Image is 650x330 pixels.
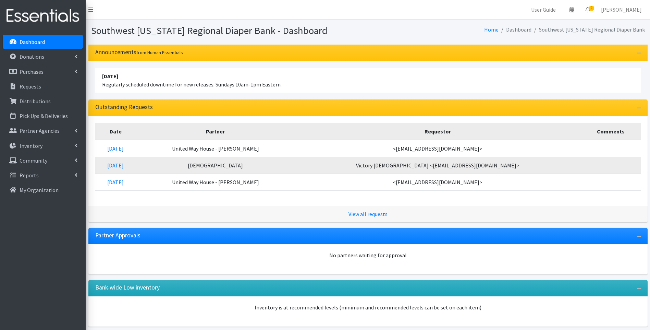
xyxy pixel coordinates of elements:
a: [DATE] [107,162,124,169]
p: Purchases [20,68,44,75]
td: <[EMAIL_ADDRESS][DOMAIN_NAME]> [295,174,580,190]
strong: [DATE] [102,73,118,80]
a: Reports [3,168,83,182]
h3: Bank-wide Low inventory [95,284,160,291]
p: Dashboard [20,38,45,45]
a: Donations [3,50,83,63]
a: Purchases [3,65,83,79]
a: [DATE] [107,179,124,186]
p: Distributions [20,98,51,105]
p: Community [20,157,47,164]
a: Home [484,26,499,33]
td: <[EMAIL_ADDRESS][DOMAIN_NAME]> [295,140,580,157]
a: Partner Agencies [3,124,83,138]
div: No partners waiting for approval [95,251,641,259]
a: [PERSON_NAME] [596,3,647,16]
li: Southwest [US_STATE] Regional Diaper Bank [531,25,645,35]
p: Partner Agencies [20,127,60,134]
a: User Guide [526,3,561,16]
h3: Outstanding Requests [95,104,153,111]
p: Requests [20,83,41,90]
p: Inventory [20,142,42,149]
a: My Organization [3,183,83,197]
a: Inventory [3,139,83,153]
p: My Organization [20,187,59,193]
th: Partner [136,123,295,140]
th: Comments [581,123,641,140]
td: Victory [DEMOGRAPHIC_DATA] <[EMAIL_ADDRESS][DOMAIN_NAME]> [295,157,580,174]
a: Distributions [3,94,83,108]
h3: Announcements [95,49,183,56]
span: 2 [589,6,594,11]
p: Inventory is at recommended levels (minimum and recommended levels can be set on each item) [95,303,641,311]
th: Requestor [295,123,580,140]
td: United Way House - [PERSON_NAME] [136,140,295,157]
td: United Way House - [PERSON_NAME] [136,174,295,190]
p: Reports [20,172,39,179]
img: HumanEssentials [3,4,83,27]
p: Donations [20,53,44,60]
a: Requests [3,80,83,93]
th: Date [95,123,136,140]
small: from Human Essentials [136,49,183,56]
a: Dashboard [3,35,83,49]
a: Pick Ups & Deliveries [3,109,83,123]
a: View all requests [348,211,388,217]
li: Regularly scheduled downtime for new releases: Sundays 10am-1pm Eastern. [95,68,641,93]
a: Community [3,154,83,167]
a: [DATE] [107,145,124,152]
p: Pick Ups & Deliveries [20,113,68,119]
h3: Partner Approvals [95,232,140,239]
a: 2 [580,3,596,16]
td: [DEMOGRAPHIC_DATA] [136,157,295,174]
h1: Southwest [US_STATE] Regional Diaper Bank - Dashboard [91,25,366,37]
li: Dashboard [499,25,531,35]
